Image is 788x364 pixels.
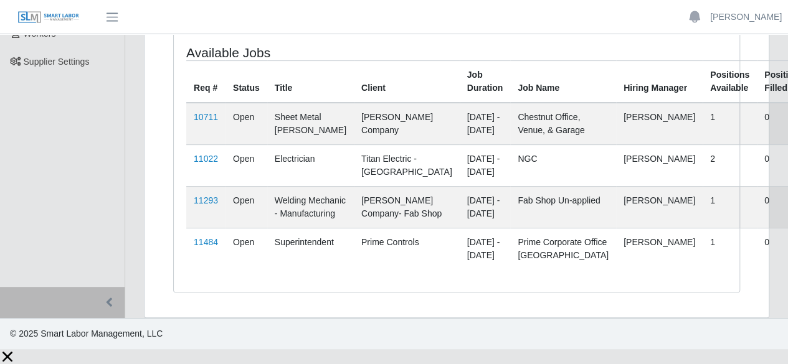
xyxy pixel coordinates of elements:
[616,228,703,269] td: [PERSON_NAME]
[267,103,354,145] td: Sheet Metal [PERSON_NAME]
[186,45,401,60] h4: Available Jobs
[24,57,90,67] span: Supplier Settings
[267,144,354,186] td: Electrician
[460,186,511,228] td: [DATE] - [DATE]
[17,11,80,24] img: SLM Logo
[354,228,460,269] td: Prime Controls
[703,144,757,186] td: 2
[225,228,267,269] td: Open
[354,103,460,145] td: [PERSON_NAME] Company
[194,112,218,122] a: 10711
[703,228,757,269] td: 1
[10,329,163,338] span: © 2025 Smart Labor Management, LLC
[267,186,354,228] td: Welding Mechanic - Manufacturing
[267,228,354,269] td: Superintendent
[710,11,782,24] a: [PERSON_NAME]
[267,60,354,103] th: Title
[510,60,616,103] th: Job Name
[510,103,616,145] td: Chestnut Office, Venue, & Garage
[225,103,267,145] td: Open
[616,60,703,103] th: Hiring Manager
[354,60,460,103] th: Client
[194,195,218,205] a: 11293
[510,228,616,269] td: Prime Corporate Office [GEOGRAPHIC_DATA]
[616,103,703,145] td: [PERSON_NAME]
[616,144,703,186] td: [PERSON_NAME]
[194,154,218,164] a: 11022
[703,103,757,145] td: 1
[225,60,267,103] th: Status
[194,237,218,247] a: 11484
[186,60,225,103] th: Req #
[703,186,757,228] td: 1
[460,228,511,269] td: [DATE] - [DATE]
[354,186,460,228] td: [PERSON_NAME] Company- Fab Shop
[225,144,267,186] td: Open
[460,60,511,103] th: Job Duration
[460,144,511,186] td: [DATE] - [DATE]
[703,60,757,103] th: Positions Available
[510,186,616,228] td: Fab Shop Un-applied
[225,186,267,228] td: Open
[616,186,703,228] td: [PERSON_NAME]
[354,144,460,186] td: Titan Electric - [GEOGRAPHIC_DATA]
[460,103,511,145] td: [DATE] - [DATE]
[510,144,616,186] td: NGC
